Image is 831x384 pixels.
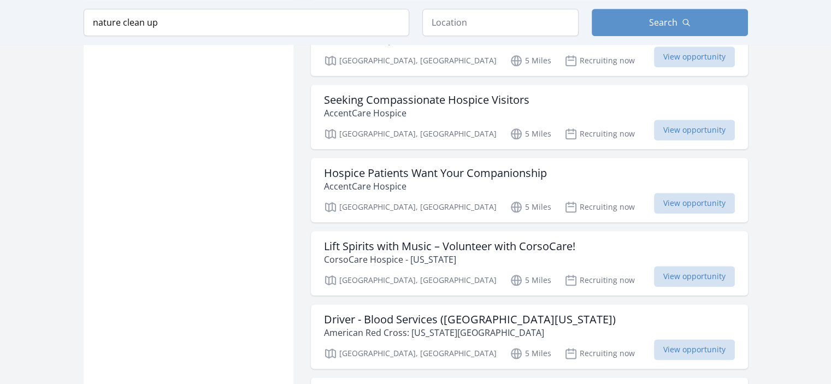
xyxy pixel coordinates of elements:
[564,127,635,140] p: Recruiting now
[592,9,748,36] button: Search
[324,313,616,326] h3: Driver - Blood Services ([GEOGRAPHIC_DATA][US_STATE])
[324,127,497,140] p: [GEOGRAPHIC_DATA], [GEOGRAPHIC_DATA]
[324,167,547,180] h3: Hospice Patients Want Your Companionship
[564,200,635,214] p: Recruiting now
[324,274,497,287] p: [GEOGRAPHIC_DATA], [GEOGRAPHIC_DATA]
[324,347,497,360] p: [GEOGRAPHIC_DATA], [GEOGRAPHIC_DATA]
[324,180,547,193] p: AccentCare Hospice
[510,200,551,214] p: 5 Miles
[311,231,748,296] a: Lift Spirits with Music – Volunteer with CorsoCare! CorsoCare Hospice - [US_STATE] [GEOGRAPHIC_DA...
[311,85,748,149] a: Seeking Compassionate Hospice Visitors AccentCare Hospice [GEOGRAPHIC_DATA], [GEOGRAPHIC_DATA] 5 ...
[311,304,748,369] a: Driver - Blood Services ([GEOGRAPHIC_DATA][US_STATE]) American Red Cross: [US_STATE][GEOGRAPHIC_D...
[649,16,677,29] span: Search
[510,127,551,140] p: 5 Miles
[324,107,529,120] p: AccentCare Hospice
[510,54,551,67] p: 5 Miles
[654,46,735,67] span: View opportunity
[654,120,735,140] span: View opportunity
[324,200,497,214] p: [GEOGRAPHIC_DATA], [GEOGRAPHIC_DATA]
[510,347,551,360] p: 5 Miles
[654,339,735,360] span: View opportunity
[564,347,635,360] p: Recruiting now
[654,193,735,214] span: View opportunity
[324,93,529,107] h3: Seeking Compassionate Hospice Visitors
[422,9,579,36] input: Location
[324,253,575,266] p: CorsoCare Hospice - [US_STATE]
[564,54,635,67] p: Recruiting now
[564,274,635,287] p: Recruiting now
[311,158,748,222] a: Hospice Patients Want Your Companionship AccentCare Hospice [GEOGRAPHIC_DATA], [GEOGRAPHIC_DATA] ...
[324,240,575,253] h3: Lift Spirits with Music – Volunteer with CorsoCare!
[84,9,409,36] input: Keyword
[510,274,551,287] p: 5 Miles
[654,266,735,287] span: View opportunity
[324,326,616,339] p: American Red Cross: [US_STATE][GEOGRAPHIC_DATA]
[324,54,497,67] p: [GEOGRAPHIC_DATA], [GEOGRAPHIC_DATA]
